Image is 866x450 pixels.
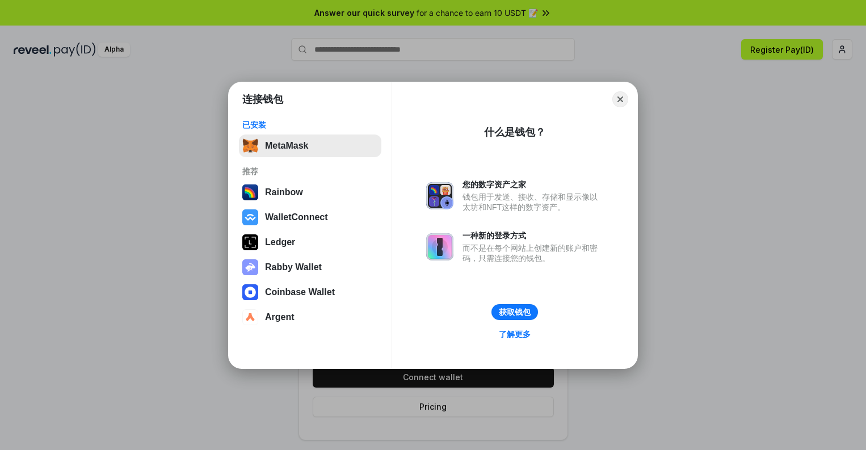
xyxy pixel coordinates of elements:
button: MetaMask [239,134,381,157]
div: 推荐 [242,166,378,176]
div: 钱包用于发送、接收、存储和显示像以太坊和NFT这样的数字资产。 [463,192,603,212]
div: 了解更多 [499,329,531,339]
button: 获取钱包 [491,304,538,320]
button: Coinbase Wallet [239,281,381,304]
button: WalletConnect [239,206,381,229]
button: Argent [239,306,381,329]
div: 一种新的登录方式 [463,230,603,241]
img: svg+xml,%3Csvg%20xmlns%3D%22http%3A%2F%2Fwww.w3.org%2F2000%2Fsvg%22%20width%3D%2228%22%20height%3... [242,234,258,250]
div: 获取钱包 [499,307,531,317]
div: WalletConnect [265,212,328,222]
div: Rainbow [265,187,303,197]
img: svg+xml,%3Csvg%20width%3D%2228%22%20height%3D%2228%22%20viewBox%3D%220%200%2028%2028%22%20fill%3D... [242,209,258,225]
div: MetaMask [265,141,308,151]
button: Rainbow [239,181,381,204]
button: Close [612,91,628,107]
div: 什么是钱包？ [484,125,545,139]
a: 了解更多 [492,327,537,342]
button: Rabby Wallet [239,256,381,279]
img: svg+xml,%3Csvg%20xmlns%3D%22http%3A%2F%2Fwww.w3.org%2F2000%2Fsvg%22%20fill%3D%22none%22%20viewBox... [242,259,258,275]
div: 已安装 [242,120,378,130]
img: svg+xml,%3Csvg%20width%3D%2228%22%20height%3D%2228%22%20viewBox%3D%220%200%2028%2028%22%20fill%3D... [242,309,258,325]
div: Ledger [265,237,295,247]
div: Coinbase Wallet [265,287,335,297]
img: svg+xml,%3Csvg%20fill%3D%22none%22%20height%3D%2233%22%20viewBox%3D%220%200%2035%2033%22%20width%... [242,138,258,154]
h1: 连接钱包 [242,92,283,106]
img: svg+xml,%3Csvg%20width%3D%22120%22%20height%3D%22120%22%20viewBox%3D%220%200%20120%20120%22%20fil... [242,184,258,200]
div: 而不是在每个网站上创建新的账户和密码，只需连接您的钱包。 [463,243,603,263]
div: Rabby Wallet [265,262,322,272]
img: svg+xml,%3Csvg%20width%3D%2228%22%20height%3D%2228%22%20viewBox%3D%220%200%2028%2028%22%20fill%3D... [242,284,258,300]
div: Argent [265,312,295,322]
img: svg+xml,%3Csvg%20xmlns%3D%22http%3A%2F%2Fwww.w3.org%2F2000%2Fsvg%22%20fill%3D%22none%22%20viewBox... [426,233,453,260]
button: Ledger [239,231,381,254]
div: 您的数字资产之家 [463,179,603,190]
img: svg+xml,%3Csvg%20xmlns%3D%22http%3A%2F%2Fwww.w3.org%2F2000%2Fsvg%22%20fill%3D%22none%22%20viewBox... [426,182,453,209]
